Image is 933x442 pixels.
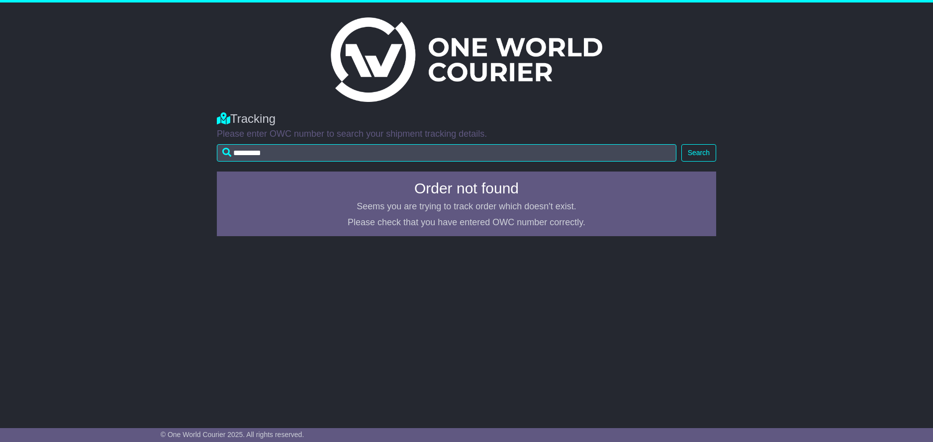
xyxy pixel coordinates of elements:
[681,144,716,162] button: Search
[223,201,710,212] p: Seems you are trying to track order which doesn't exist.
[223,217,710,228] p: Please check that you have entered OWC number correctly.
[217,112,716,126] div: Tracking
[223,180,710,196] h4: Order not found
[161,431,304,439] span: © One World Courier 2025. All rights reserved.
[331,17,602,102] img: Light
[217,129,716,140] p: Please enter OWC number to search your shipment tracking details.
